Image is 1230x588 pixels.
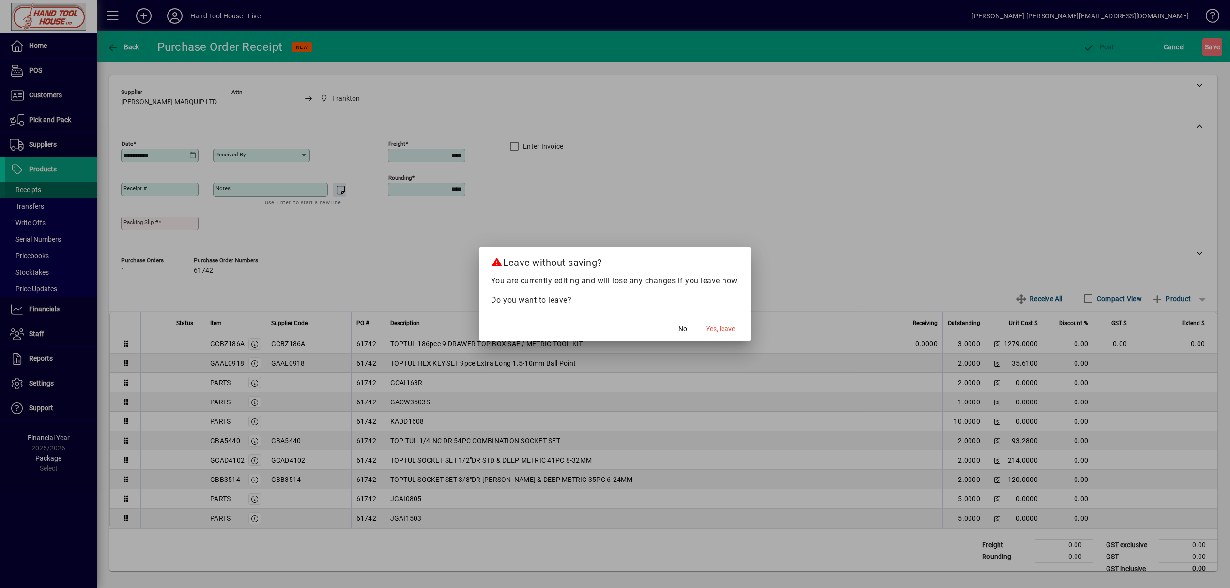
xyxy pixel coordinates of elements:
button: Yes, leave [702,320,739,338]
button: No [667,320,698,338]
span: Yes, leave [706,324,735,334]
span: No [678,324,687,334]
p: Do you want to leave? [491,294,739,306]
p: You are currently editing and will lose any changes if you leave now. [491,275,739,287]
h2: Leave without saving? [479,247,751,275]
